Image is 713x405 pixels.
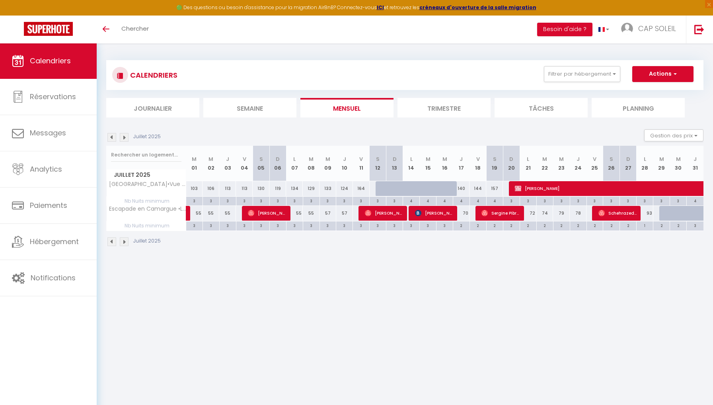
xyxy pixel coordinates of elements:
[587,197,603,204] div: 3
[106,98,199,117] li: Journalier
[415,205,454,221] span: [PERSON_NAME]
[659,155,664,163] abbr: M
[644,129,703,141] button: Gestion des prix
[219,206,236,221] div: 55
[637,197,653,204] div: 3
[509,155,513,163] abbr: D
[620,197,636,204] div: 3
[226,155,229,163] abbr: J
[536,146,553,181] th: 22
[527,155,529,163] abbr: L
[626,155,630,163] abbr: D
[31,273,76,283] span: Notifications
[603,221,619,229] div: 2
[536,206,553,221] div: 74
[503,221,520,229] div: 2
[570,206,586,221] div: 78
[470,197,486,204] div: 4
[286,221,303,229] div: 3
[397,98,491,117] li: Trimestre
[303,221,319,229] div: 3
[303,181,319,196] div: 129
[293,155,296,163] abbr: L
[694,155,697,163] abbr: J
[503,197,520,204] div: 3
[319,181,336,196] div: 133
[586,146,603,181] th: 25
[186,181,203,196] div: 103
[410,155,413,163] abbr: L
[670,197,686,204] div: 3
[493,155,497,163] abbr: S
[128,66,177,84] h3: CALENDRIERS
[30,200,67,210] span: Paiements
[30,92,76,102] span: Réservations
[453,197,469,204] div: 4
[108,206,187,212] span: Escapade en Camargue •Logement climatisé •[GEOGRAPHIC_DATA]
[370,197,386,204] div: 3
[303,146,319,181] th: 08
[621,23,633,35] img: ...
[687,146,703,181] th: 31
[537,221,553,229] div: 2
[270,197,286,204] div: 3
[219,181,236,196] div: 113
[419,4,536,11] strong: créneaux d'ouverture de la salle migration
[469,146,486,181] th: 18
[6,3,30,27] button: Ouvrir le widget de chat LiveChat
[386,146,403,181] th: 13
[111,148,181,162] input: Rechercher un logement...
[553,197,570,204] div: 3
[503,146,520,181] th: 20
[319,206,336,221] div: 57
[487,221,503,229] div: 2
[537,197,553,204] div: 3
[108,181,187,187] span: [GEOGRAPHIC_DATA]•Vue mer•Les pieds dans l'eau• Parking
[353,221,369,229] div: 3
[253,181,269,196] div: 130
[353,197,369,204] div: 3
[320,221,336,229] div: 3
[376,155,380,163] abbr: S
[632,66,694,82] button: Actions
[420,146,436,181] th: 15
[453,181,470,196] div: 140
[476,155,480,163] abbr: V
[637,206,653,221] div: 93
[186,146,203,181] th: 01
[470,221,486,229] div: 2
[253,221,269,229] div: 3
[253,146,269,181] th: 05
[426,155,431,163] abbr: M
[687,221,703,229] div: 3
[365,205,404,221] span: [PERSON_NAME]
[486,181,503,196] div: 157
[286,197,303,204] div: 3
[403,221,419,229] div: 3
[203,197,219,204] div: 3
[481,205,520,221] span: Sergine Pibroc
[694,24,704,34] img: logout
[276,155,280,163] abbr: D
[638,23,676,33] span: CAP SOLEIL
[286,206,303,221] div: 55
[469,181,486,196] div: 144
[453,221,469,229] div: 2
[592,98,685,117] li: Planning
[115,16,155,43] a: Chercher
[598,205,637,221] span: Schehrazed Gaabab
[220,221,236,229] div: 3
[203,221,219,229] div: 3
[403,197,419,204] div: 4
[553,206,570,221] div: 79
[460,155,463,163] abbr: J
[670,146,687,181] th: 30
[537,23,592,36] button: Besoin d'aide ?
[486,146,503,181] th: 19
[203,206,219,221] div: 55
[259,155,263,163] abbr: S
[653,197,670,204] div: 3
[336,181,353,196] div: 124
[203,146,219,181] th: 02
[620,146,637,181] th: 27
